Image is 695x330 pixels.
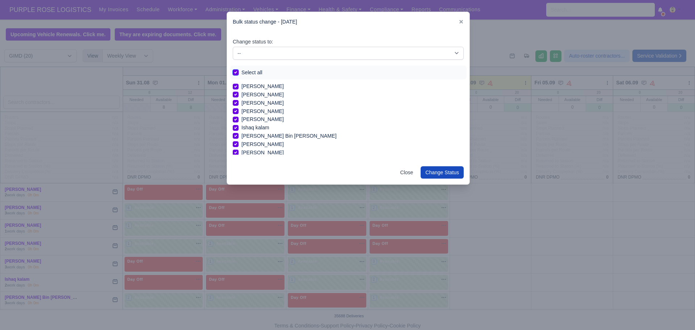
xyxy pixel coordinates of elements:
[241,99,284,107] label: [PERSON_NAME]
[233,38,273,46] label: Change status to:
[241,149,284,157] label: [PERSON_NAME]
[241,124,269,132] label: Ishaq kalam
[396,166,418,179] a: Close
[241,68,262,77] label: Select all
[421,166,464,179] button: Change Status
[241,107,284,116] label: [PERSON_NAME]
[241,82,284,91] label: [PERSON_NAME]
[241,115,284,124] label: [PERSON_NAME]
[241,91,284,99] label: [PERSON_NAME]
[241,132,337,140] label: [PERSON_NAME] Bin [PERSON_NAME]
[659,295,695,330] iframe: Chat Widget
[241,140,284,149] label: [PERSON_NAME]
[227,12,469,32] div: Bulk status change - [DATE]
